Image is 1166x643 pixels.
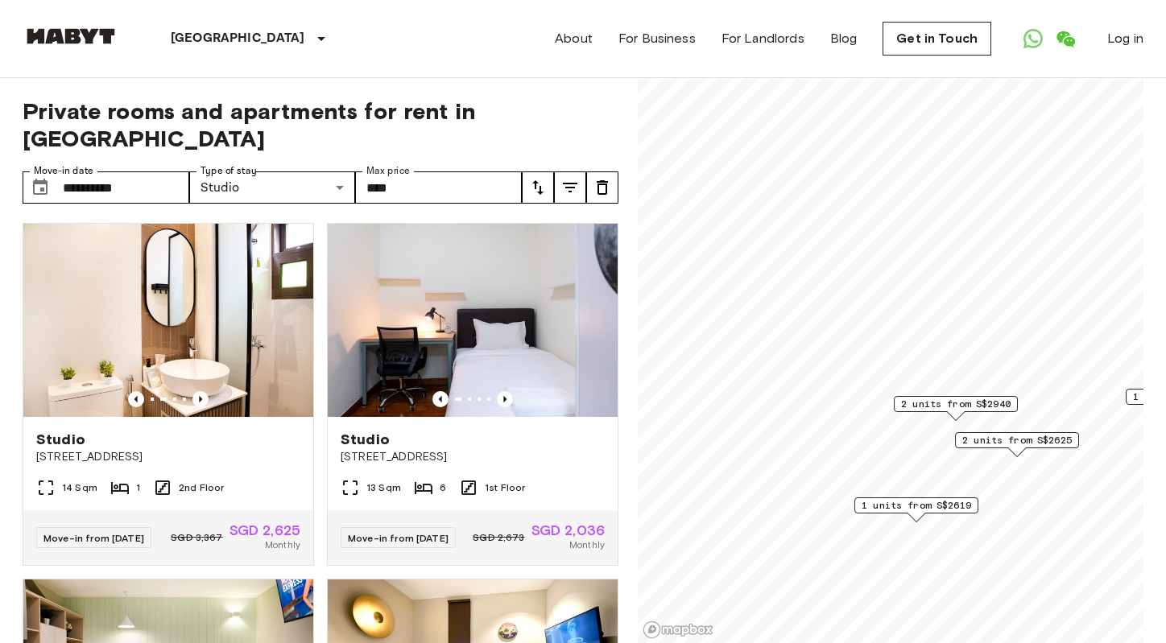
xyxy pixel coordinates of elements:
[23,223,314,566] a: Marketing picture of unit SG-01-111-006-001Marketing picture of unit SG-01-111-006-001Previous im...
[497,391,513,407] button: Previous image
[171,29,305,48] p: [GEOGRAPHIC_DATA]
[43,532,144,544] span: Move-in from [DATE]
[366,480,401,495] span: 13 Sqm
[522,171,554,204] button: tune
[862,498,971,513] span: 1 units from S$2619
[341,430,390,449] span: Studio
[1049,23,1081,55] a: Open WeChat
[62,480,97,495] span: 14 Sqm
[201,164,257,178] label: Type of stay
[24,171,56,204] button: Choose date, selected date is 9 Sep 2025
[569,538,605,552] span: Monthly
[830,29,858,48] a: Blog
[1107,29,1143,48] a: Log in
[192,391,209,407] button: Previous image
[901,397,1011,411] span: 2 units from S$2940
[327,223,618,566] a: Marketing picture of unit SG-01-107-003-001Previous imagePrevious imageStudio[STREET_ADDRESS]13 S...
[366,164,410,178] label: Max price
[962,433,1072,447] span: 2 units from S$2625
[432,391,449,407] button: Previous image
[643,620,713,639] a: Mapbox logo
[328,224,618,417] img: Marketing picture of unit SG-01-107-003-001
[440,480,446,495] span: 6
[894,396,1018,421] div: Map marker
[1017,23,1049,55] a: Open WhatsApp
[348,532,449,544] span: Move-in from [DATE]
[23,28,119,44] img: Habyt
[618,29,696,48] a: For Business
[473,530,524,545] span: SGD 2,673
[883,22,991,56] a: Get in Touch
[554,171,586,204] button: tune
[179,480,224,495] span: 2nd Floor
[229,523,300,538] span: SGD 2,625
[555,29,593,48] a: About
[341,449,605,465] span: [STREET_ADDRESS]
[23,224,313,417] img: Marketing picture of unit SG-01-111-006-001
[36,430,85,449] span: Studio
[136,480,140,495] span: 1
[955,432,1079,457] div: Map marker
[171,530,222,545] span: SGD 3,367
[128,391,144,407] button: Previous image
[36,449,300,465] span: [STREET_ADDRESS]
[531,523,605,538] span: SGD 2,036
[34,164,93,178] label: Move-in date
[265,538,300,552] span: Monthly
[722,29,804,48] a: For Landlords
[189,171,356,204] div: Studio
[586,171,618,204] button: tune
[23,97,618,152] span: Private rooms and apartments for rent in [GEOGRAPHIC_DATA]
[854,497,978,522] div: Map marker
[485,480,525,495] span: 1st Floor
